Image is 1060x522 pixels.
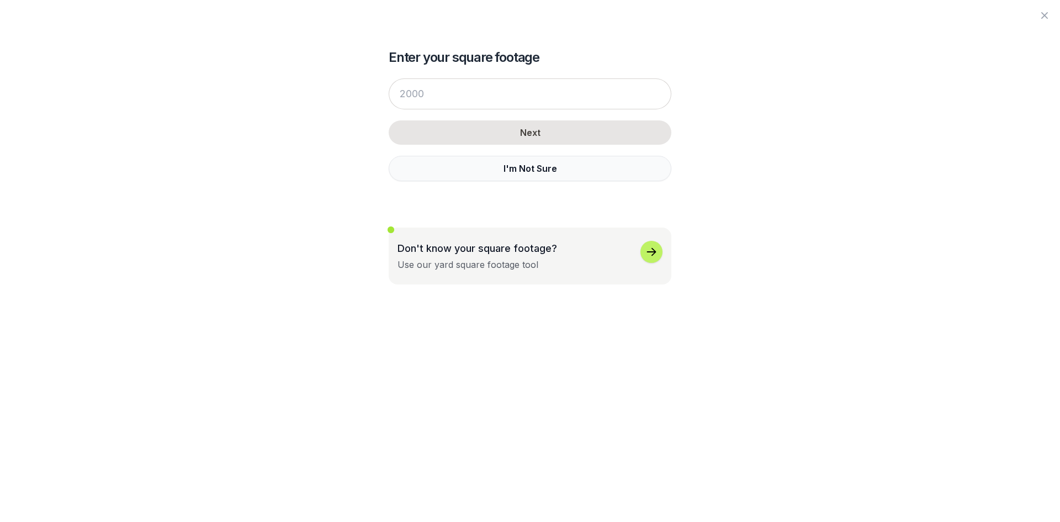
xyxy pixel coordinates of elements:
[397,241,557,256] p: Don't know your square footage?
[389,228,671,284] button: Don't know your square footage?Use our yard square footage tool
[389,156,671,181] button: I'm Not Sure
[389,49,671,66] h2: Enter your square footage
[397,258,538,271] div: Use our yard square footage tool
[389,120,671,145] button: Next
[389,78,671,109] input: 2000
